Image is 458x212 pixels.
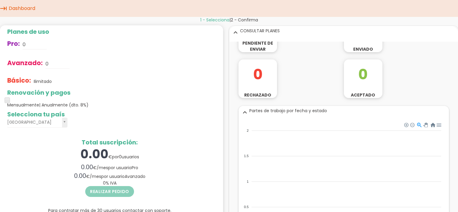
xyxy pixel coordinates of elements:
span: mes [92,173,101,179]
div: Partes de trabajo por fecha y estado [9,65,219,74]
span: 0.00 [81,163,93,171]
span: 2 - Confirma [231,17,258,23]
div: / por usuario [7,163,212,172]
span: mes [99,165,108,171]
span: 0 [114,18,153,43]
span: € [108,154,112,160]
span: € [93,165,97,171]
span: | Anualmente (dto. 8%) [39,102,89,108]
tspan: 0.5 [14,164,19,167]
span: Pro [132,165,138,171]
i: expand_more [231,28,240,36]
span: RECHAZADO [9,50,48,56]
span: 0.00 [74,172,86,180]
p: Ilimitado [34,78,52,84]
i: expand_more [11,67,20,74]
div: / por usuario [7,172,212,180]
span: Mensualmente [7,102,89,108]
span: ENVIADO [114,5,153,11]
span: 1 - Selecciona [200,17,229,23]
span: 0 [103,180,106,186]
span: [GEOGRAPHIC_DATA] [7,118,60,127]
h2: Total suscripción: [7,139,212,146]
tspan: 2 [17,87,19,91]
span: 0.00 [80,146,108,163]
h2: Renovación y pagos [7,89,212,96]
span: Básico: [7,76,31,85]
div: CONSULTAR PLANES [229,26,458,36]
div: Aumentar [174,81,179,85]
a: [GEOGRAPHIC_DATA] [7,118,67,128]
tspan: 1 [17,138,19,142]
span: 0 [119,154,122,160]
span: Avanzado [125,173,145,179]
span: % IVA [103,180,117,186]
h2: Selecciona tu país [7,111,212,118]
div: por usuarios [7,146,212,163]
div: Seleccionar Zoom [187,81,192,86]
span: € [86,173,90,179]
div: Navegación [194,81,198,85]
div: Disminuir [180,81,185,85]
div: Menu [207,81,212,86]
h2: Planes de uso [7,28,212,35]
span: ACEPTADO [114,50,153,56]
span: Pro: [7,39,20,48]
span: Avanzado: [7,59,43,67]
div: Reiniciar Zoom [201,81,206,86]
tspan: 1.5 [14,112,19,116]
span: 0 [9,18,48,43]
